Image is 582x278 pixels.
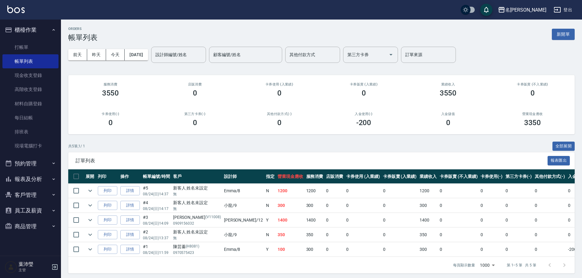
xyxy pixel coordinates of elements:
h2: 入金儲值 [413,112,483,116]
td: 0 [479,242,504,257]
td: Emma /8 [222,184,264,198]
div: 新客人 姓名未設定 [173,185,221,191]
div: 新客人 姓名未設定 [173,200,221,206]
th: 卡券使用 (入業績) [345,169,381,184]
button: [DATE] [125,49,148,60]
button: 客戶管理 [2,187,59,203]
td: 0 [504,228,533,242]
td: 0 [381,198,418,213]
p: 主管 [19,267,50,273]
td: Emma /8 [222,242,264,257]
button: 新開單 [552,29,575,40]
td: N [264,228,276,242]
td: 0 [438,242,479,257]
td: 0 [325,213,345,227]
td: Y [264,242,276,257]
p: 0970575423 [173,250,221,255]
a: 現場電腦打卡 [2,139,59,153]
button: 櫃檯作業 [2,22,59,38]
h3: 帳單列表 [68,33,98,42]
button: expand row [86,186,95,195]
div: 陳芸蓁 [173,244,221,250]
div: [PERSON_NAME] [173,214,221,221]
td: N [264,198,276,213]
a: 帳單列表 [2,54,59,68]
button: 列印 [98,186,117,196]
a: 高階收支登錄 [2,82,59,96]
p: (V11008) [205,214,221,221]
h3: 0 [362,89,366,97]
a: 詳情 [120,230,140,240]
h2: 第三方卡券(-) [160,112,230,116]
button: expand row [86,201,95,210]
th: 第三方卡券(-) [504,169,533,184]
p: 第 1–5 筆 共 5 筆 [507,262,536,268]
th: 服務消費 [305,169,325,184]
h3: 0 [193,118,197,127]
td: 350 [276,228,305,242]
td: 0 [438,198,479,213]
a: 詳情 [120,201,140,210]
td: 0 [533,184,567,198]
h2: ORDERS [68,27,98,31]
h3: 0 [193,89,197,97]
td: 0 [381,242,418,257]
p: 0909156032 [173,221,221,226]
td: 0 [479,213,504,227]
img: Person [5,261,17,273]
p: 每頁顯示數量 [453,262,475,268]
div: 新客人 姓名未設定 [173,229,221,235]
td: 0 [504,242,533,257]
td: 1400 [418,213,438,227]
p: 無 [173,191,221,197]
button: Open [386,50,396,60]
button: 預約管理 [2,156,59,171]
td: 0 [438,213,479,227]
th: 卡券販賣 (入業績) [381,169,418,184]
td: 1200 [418,184,438,198]
td: 0 [533,228,567,242]
td: #2 [141,228,172,242]
td: 小龍 /9 [222,228,264,242]
td: 0 [533,242,567,257]
p: 08/24 (日) 14:37 [143,191,170,197]
td: 1200 [276,184,305,198]
td: 0 [479,228,504,242]
h2: 卡券使用 (入業績) [244,82,314,86]
td: 0 [345,228,381,242]
td: [PERSON_NAME] /12 [222,213,264,227]
th: 其他付款方式(-) [533,169,567,184]
h3: 0 [277,118,282,127]
button: expand row [86,230,95,239]
button: 全部展開 [552,142,575,151]
td: 300 [418,198,438,213]
p: 08/24 (日) 13:37 [143,235,170,241]
th: 指定 [264,169,276,184]
td: 0 [381,228,418,242]
p: 無 [173,235,221,241]
td: 小龍 /9 [222,198,264,213]
a: 排班表 [2,125,59,139]
td: 0 [533,198,567,213]
td: 0 [325,184,345,198]
th: 卡券使用(-) [479,169,504,184]
td: 0 [381,184,418,198]
button: 今天 [106,49,125,60]
h5: 葉沛瑩 [19,261,50,267]
td: #5 [141,184,172,198]
td: 1400 [276,213,305,227]
td: 1400 [305,213,325,227]
a: 每日結帳 [2,111,59,125]
p: 共 5 筆, 1 / 1 [68,143,85,149]
a: 現金收支登錄 [2,68,59,82]
button: 名[PERSON_NAME] [495,4,549,16]
th: 卡券販賣 (不入業績) [438,169,479,184]
td: 350 [418,228,438,242]
h3: 0 [531,89,535,97]
td: 300 [276,198,305,213]
td: #4 [141,198,172,213]
a: 新開單 [552,31,575,37]
h2: 營業現金應收 [498,112,567,116]
td: 0 [325,228,345,242]
td: 0 [504,184,533,198]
